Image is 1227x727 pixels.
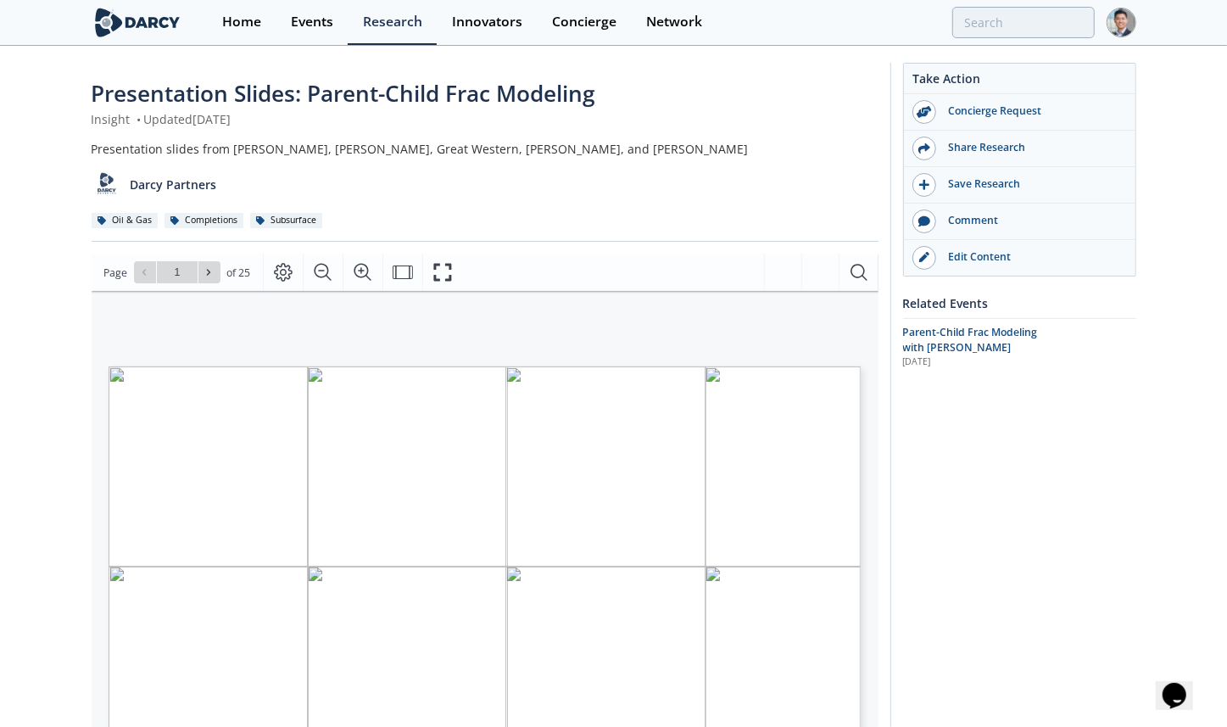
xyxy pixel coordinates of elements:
[903,355,1053,369] div: [DATE]
[1156,659,1210,710] iframe: chat widget
[646,15,702,29] div: Network
[952,7,1095,38] input: Advanced Search
[130,176,216,193] p: Darcy Partners
[936,176,1126,192] div: Save Research
[903,325,1136,370] a: Parent-Child Frac Modeling with [PERSON_NAME] [DATE]
[250,213,323,228] div: Subsurface
[92,78,596,109] span: Presentation Slides: Parent-Child Frac Modeling
[222,15,261,29] div: Home
[903,288,1136,318] div: Related Events
[1107,8,1136,37] img: Profile
[552,15,616,29] div: Concierge
[903,325,1038,355] span: Parent-Child Frac Modeling with [PERSON_NAME]
[134,111,144,127] span: •
[92,213,159,228] div: Oil & Gas
[936,103,1126,119] div: Concierge Request
[936,213,1126,228] div: Comment
[363,15,422,29] div: Research
[904,240,1135,276] a: Edit Content
[904,70,1135,94] div: Take Action
[452,15,522,29] div: Innovators
[165,213,244,228] div: Completions
[92,110,878,128] div: Insight Updated [DATE]
[92,140,878,158] div: Presentation slides from [PERSON_NAME], [PERSON_NAME], Great Western, [PERSON_NAME], and [PERSON_...
[92,8,184,37] img: logo-wide.svg
[291,15,333,29] div: Events
[936,140,1126,155] div: Share Research
[936,249,1126,265] div: Edit Content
